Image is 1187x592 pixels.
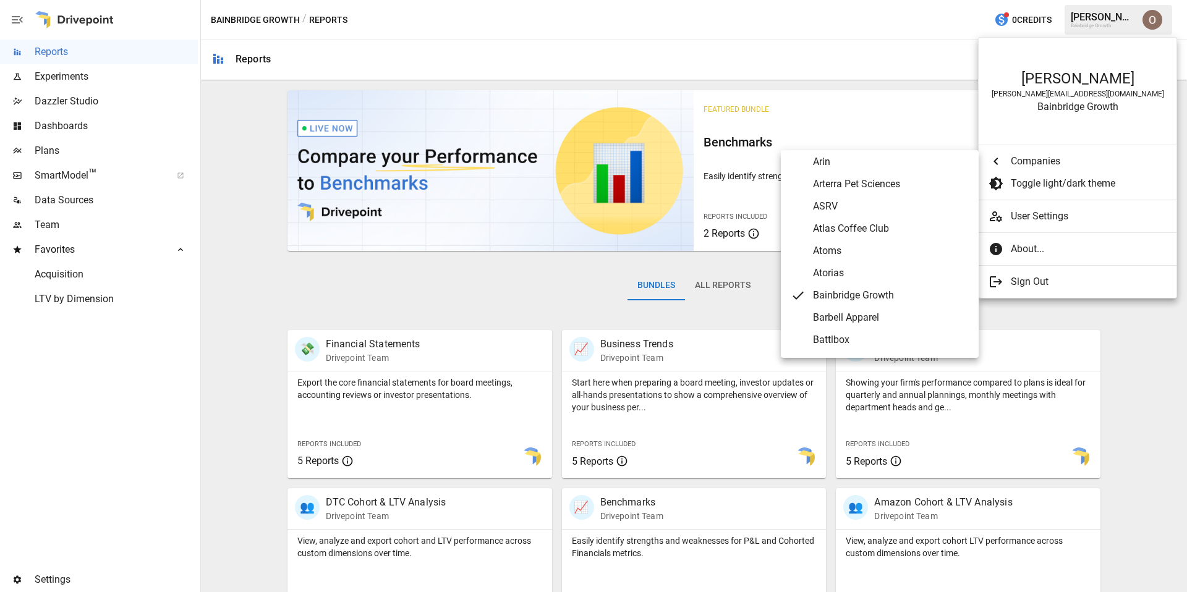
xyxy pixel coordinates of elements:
[813,310,969,325] span: Barbell Apparel
[813,199,969,214] span: ASRV
[1011,176,1167,191] span: Toggle light/dark theme
[991,70,1164,87] div: [PERSON_NAME]
[1011,209,1167,224] span: User Settings
[813,266,969,281] span: Atorias
[991,90,1164,98] div: [PERSON_NAME][EMAIL_ADDRESS][DOMAIN_NAME]
[1011,274,1167,289] span: Sign Out
[813,154,969,169] span: Arin
[813,221,969,236] span: Atlas Coffee Club
[991,101,1164,112] div: Bainbridge Growth
[813,177,969,192] span: Arterra Pet Sciences
[813,332,969,347] span: Battlbox
[1011,154,1167,169] span: Companies
[813,243,969,258] span: Atoms
[1011,242,1167,256] span: About...
[813,288,969,303] span: Bainbridge Growth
